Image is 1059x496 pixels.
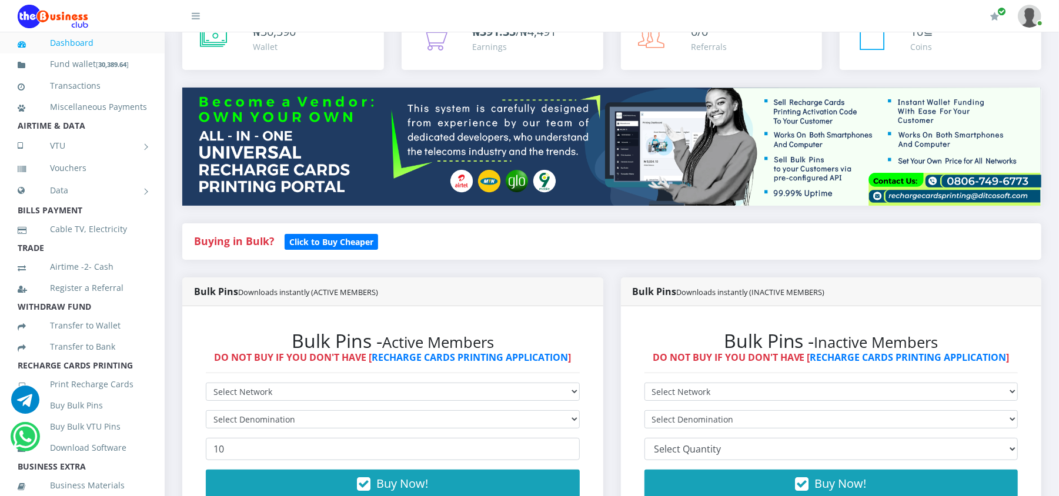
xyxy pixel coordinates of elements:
[472,41,556,53] div: Earnings
[98,60,126,69] b: 30,389.64
[18,93,147,120] a: Miscellaneous Payments
[18,29,147,56] a: Dashboard
[194,234,274,248] strong: Buying in Bulk?
[14,431,38,451] a: Chat for support
[621,11,823,70] a: 0/0 Referrals
[18,216,147,243] a: Cable TV, Electricity
[18,434,147,461] a: Download Software
[18,274,147,301] a: Register a Referral
[372,351,568,364] a: RECHARGE CARDS PRINTING APPLICATION
[18,371,147,398] a: Print Recharge Cards
[182,11,384,70] a: ₦30,390 Wallet
[815,475,867,491] span: Buy Now!
[18,312,147,339] a: Transfer to Wallet
[11,394,39,414] a: Chat for support
[990,12,999,21] i: Renew/Upgrade Subscription
[910,41,933,53] div: Coins
[206,330,580,352] h2: Bulk Pins -
[253,41,296,53] div: Wallet
[96,60,129,69] small: [ ]
[18,155,147,182] a: Vouchers
[285,234,378,248] a: Click to Buy Cheaper
[18,72,147,99] a: Transactions
[18,413,147,440] a: Buy Bulk VTU Pins
[214,351,571,364] strong: DO NOT BUY IF YOU DON'T HAVE [ ]
[194,285,378,298] strong: Bulk Pins
[677,287,825,297] small: Downloads instantly (INACTIVE MEMBERS)
[644,330,1018,352] h2: Bulk Pins -
[1018,5,1041,28] img: User
[18,253,147,280] a: Airtime -2- Cash
[182,88,1041,205] img: multitenant_rcp.png
[18,5,88,28] img: Logo
[653,351,1010,364] strong: DO NOT BUY IF YOU DON'T HAVE [ ]
[402,11,603,70] a: ₦391.35/₦4,491 Earnings
[18,51,147,78] a: Fund wallet[30,389.64]
[814,332,938,353] small: Inactive Members
[382,332,494,353] small: Active Members
[633,285,825,298] strong: Bulk Pins
[997,7,1006,16] span: Renew/Upgrade Subscription
[691,41,727,53] div: Referrals
[18,131,147,160] a: VTU
[289,236,373,247] b: Click to Buy Cheaper
[18,333,147,360] a: Transfer to Bank
[238,287,378,297] small: Downloads instantly (ACTIVE MEMBERS)
[376,475,428,491] span: Buy Now!
[810,351,1007,364] a: RECHARGE CARDS PRINTING APPLICATION
[18,392,147,419] a: Buy Bulk Pins
[206,438,580,460] input: Enter Quantity
[18,176,147,205] a: Data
